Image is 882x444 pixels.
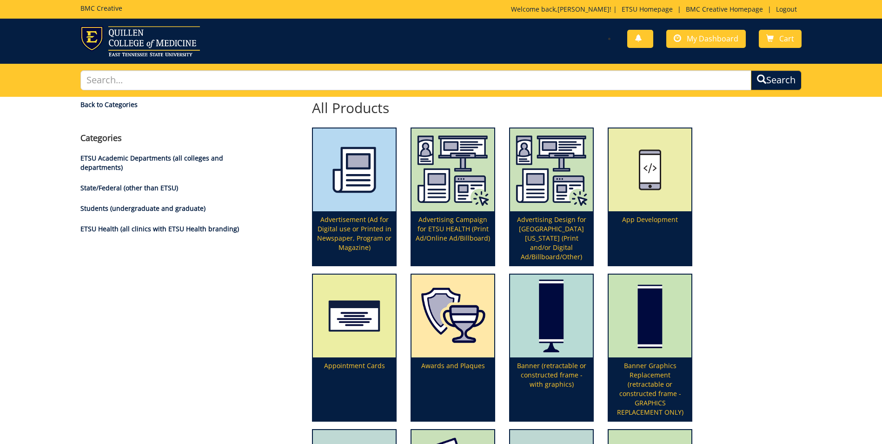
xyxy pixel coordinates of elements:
img: etsu%20health%20marketing%20campaign%20image-6075f5506d2aa2.29536275.png [510,128,593,211]
img: retractable-banner-59492b401f5aa8.64163094.png [510,275,593,357]
a: Students (undergraduate and graduate) [80,204,206,213]
a: ETSU Homepage [617,5,677,13]
a: Advertisement (Ad for Digital use or Printed in Newspaper, Program or Magazine) [313,128,396,265]
p: Awards and Plaques [411,357,494,421]
a: ETSU Health (all clinics with ETSU Health branding) [80,224,239,233]
p: Advertising Campaign for ETSU HEALTH (Print Ad/Online Ad/Billboard) [411,211,494,265]
img: appointment%20cards-6556843a9f7d00.21763534.png [313,275,396,357]
span: My Dashboard [687,34,738,44]
button: Search [751,70,802,90]
img: app%20development%20icon-655684178ce609.47323231.png [609,128,691,211]
a: Awards and Plaques [411,275,494,421]
a: ETSU Academic Departments (all colleges and departments) [80,154,223,172]
img: ETSU logo [80,26,200,56]
p: Banner Graphics Replacement (retractable or constructed frame - GRAPHICS REPLACEMENT ONLY) [609,357,691,421]
a: Logout [771,5,802,13]
a: Advertising Campaign for ETSU HEALTH (Print Ad/Online Ad/Billboard) [411,128,494,265]
img: plaques-5a7339fccbae09.63825868.png [411,275,494,357]
h5: BMC Creative [80,5,122,12]
span: Cart [779,34,794,44]
a: State/Federal (other than ETSU) [80,183,178,192]
a: Advertising Design for [GEOGRAPHIC_DATA][US_STATE] (Print and/or Digital Ad/Billboard/Other) [510,128,593,265]
a: Banner Graphics Replacement (retractable or constructed frame - GRAPHICS REPLACEMENT ONLY) [609,275,691,421]
a: [PERSON_NAME] [557,5,610,13]
img: graphics-only-banner-5949222f1cdc31.93524894.png [609,275,691,357]
a: My Dashboard [666,30,746,48]
img: etsu%20health%20marketing%20campaign%20image-6075f5506d2aa2.29536275.png [411,128,494,211]
p: Welcome back, ! | | | [511,5,802,14]
img: printmedia-5fff40aebc8a36.86223841.png [313,128,396,211]
p: App Development [609,211,691,265]
p: Appointment Cards [313,357,396,421]
a: Appointment Cards [313,275,396,421]
input: Search... [80,70,751,90]
a: Cart [759,30,802,48]
p: Advertising Design for [GEOGRAPHIC_DATA][US_STATE] (Print and/or Digital Ad/Billboard/Other) [510,211,593,265]
p: Advertisement (Ad for Digital use or Printed in Newspaper, Program or Magazine) [313,211,396,265]
a: BMC Creative Homepage [681,5,768,13]
p: Banner (retractable or constructed frame - with graphics) [510,357,593,421]
h2: All Products [305,100,699,115]
a: Back to Categories [80,100,250,109]
a: Banner (retractable or constructed frame - with graphics) [510,275,593,421]
a: App Development [609,128,691,265]
h4: Categories [80,134,250,143]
